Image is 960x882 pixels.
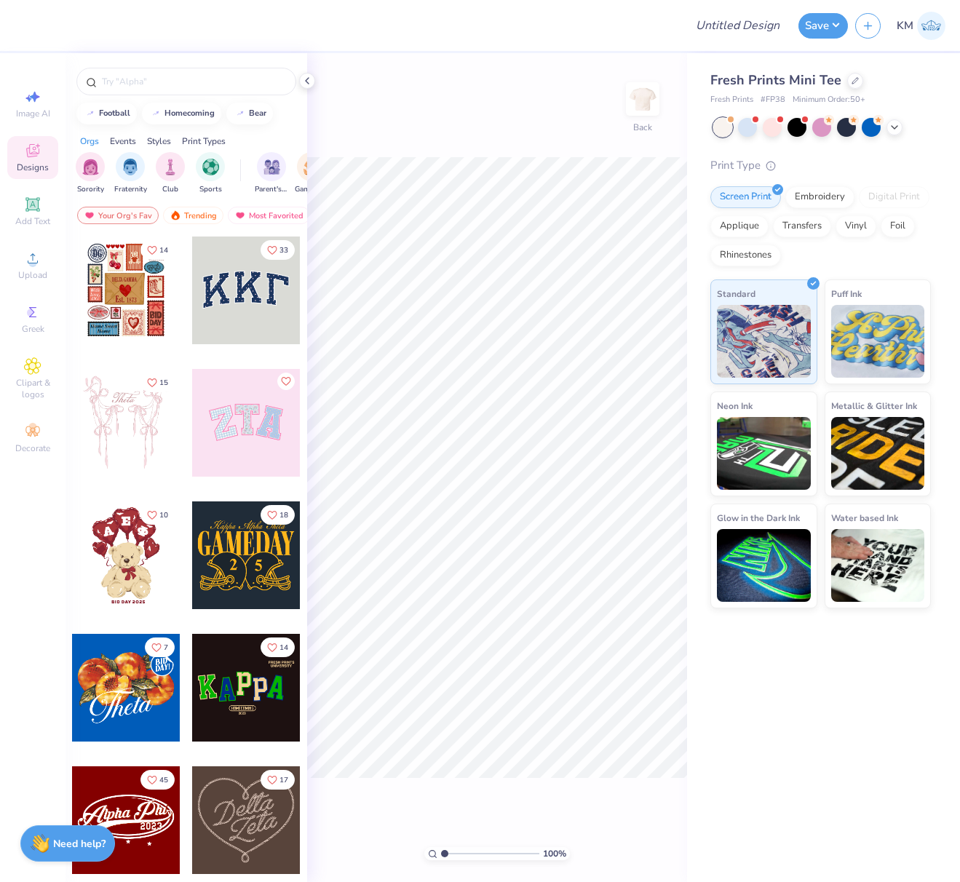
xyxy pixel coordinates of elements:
span: 18 [279,512,288,519]
span: Fresh Prints Mini Tee [710,71,841,89]
span: Glow in the Dark Ink [717,510,800,525]
input: Try "Alpha" [100,74,287,89]
span: Puff Ink [831,286,862,301]
div: Transfers [773,215,831,237]
div: Back [633,121,652,134]
img: trend_line.gif [84,109,96,118]
div: homecoming [164,109,215,117]
div: filter for Game Day [295,152,328,195]
img: trending.gif [170,210,181,220]
div: Styles [147,135,171,148]
div: Most Favorited [228,207,310,224]
span: Metallic & Glitter Ink [831,398,917,413]
img: Neon Ink [717,417,811,490]
img: Parent's Weekend Image [263,159,280,175]
img: most_fav.gif [84,210,95,220]
button: Like [140,240,175,260]
img: Game Day Image [304,159,320,175]
div: Print Type [710,157,931,174]
span: Neon Ink [717,398,753,413]
div: Trending [163,207,223,224]
span: Greek [22,323,44,335]
span: Upload [18,269,47,281]
div: Events [110,135,136,148]
button: filter button [295,152,328,195]
span: Game Day [295,184,328,195]
button: Like [277,373,295,390]
div: Your Org's Fav [77,207,159,224]
img: Puff Ink [831,305,925,378]
button: Like [261,240,295,260]
img: Glow in the Dark Ink [717,529,811,602]
div: Orgs [80,135,99,148]
img: Club Image [162,159,178,175]
span: Add Text [15,215,50,227]
img: Sports Image [202,159,219,175]
div: filter for Sorority [76,152,105,195]
span: Clipart & logos [7,377,58,400]
span: 100 % [543,847,566,860]
span: Club [162,184,178,195]
div: Embroidery [785,186,854,208]
a: KM [897,12,945,40]
button: Save [798,13,848,39]
span: Parent's Weekend [255,184,288,195]
img: Katrina Mae Mijares [917,12,945,40]
div: Digital Print [859,186,929,208]
span: 45 [159,776,168,784]
button: football [76,103,137,124]
img: Standard [717,305,811,378]
button: bear [226,103,273,124]
div: Foil [881,215,915,237]
button: Like [140,505,175,525]
span: Decorate [15,442,50,454]
span: Fresh Prints [710,94,753,106]
button: Like [145,637,175,657]
img: Metallic & Glitter Ink [831,417,925,490]
span: Fraternity [114,184,147,195]
input: Untitled Design [684,11,791,40]
img: Back [628,84,657,114]
img: Water based Ink [831,529,925,602]
button: filter button [114,152,147,195]
img: trend_line.gif [150,109,162,118]
img: Sorority Image [82,159,99,175]
span: Designs [17,162,49,173]
button: filter button [76,152,105,195]
img: trend_line.gif [234,109,246,118]
button: homecoming [142,103,221,124]
span: 10 [159,512,168,519]
span: Image AI [16,108,50,119]
div: filter for Sports [196,152,225,195]
img: Fraternity Image [122,159,138,175]
button: Like [261,637,295,657]
button: Like [261,770,295,790]
div: filter for Fraternity [114,152,147,195]
span: KM [897,17,913,34]
button: filter button [156,152,185,195]
button: Like [261,505,295,525]
div: filter for Club [156,152,185,195]
span: 14 [279,644,288,651]
span: 14 [159,247,168,254]
div: filter for Parent's Weekend [255,152,288,195]
button: filter button [255,152,288,195]
div: Vinyl [836,215,876,237]
span: 15 [159,379,168,386]
span: # FP38 [761,94,785,106]
button: Like [140,373,175,392]
div: Rhinestones [710,245,781,266]
div: Applique [710,215,769,237]
div: bear [249,109,266,117]
button: filter button [196,152,225,195]
div: football [99,109,130,117]
button: Like [140,770,175,790]
span: 33 [279,247,288,254]
img: most_fav.gif [234,210,246,220]
span: Sports [199,184,222,195]
span: Standard [717,286,755,301]
span: Water based Ink [831,510,898,525]
span: Sorority [77,184,104,195]
strong: Need help? [53,837,106,851]
div: Screen Print [710,186,781,208]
